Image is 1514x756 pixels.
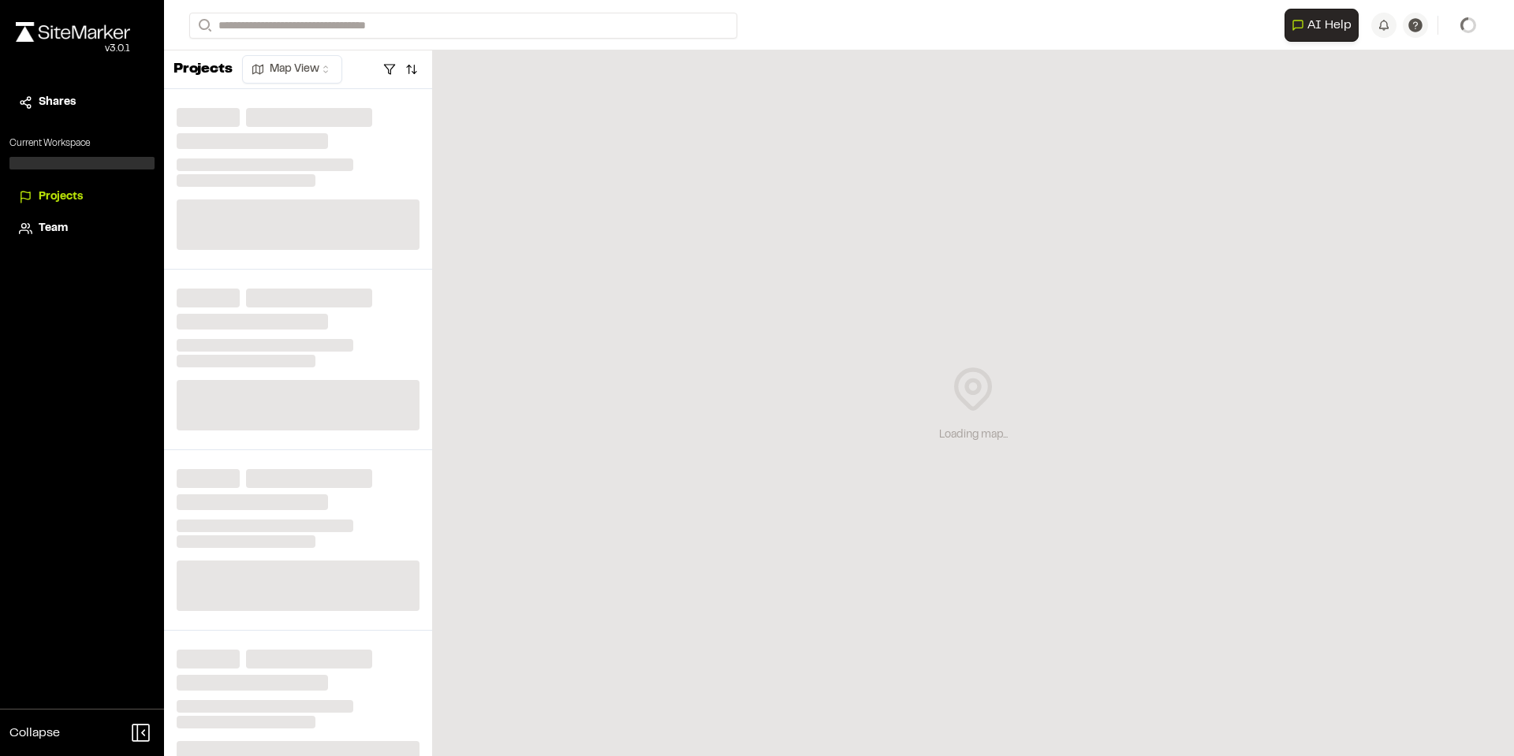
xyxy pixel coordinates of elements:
[19,188,145,206] a: Projects
[173,59,233,80] p: Projects
[16,42,130,56] div: Oh geez...please don't...
[9,724,60,743] span: Collapse
[1307,16,1352,35] span: AI Help
[1285,9,1359,42] button: Open AI Assistant
[39,188,83,206] span: Projects
[1285,9,1365,42] div: Open AI Assistant
[939,426,1008,444] div: Loading map...
[39,220,68,237] span: Team
[189,13,218,39] button: Search
[19,94,145,111] a: Shares
[16,22,130,42] img: rebrand.png
[19,220,145,237] a: Team
[9,136,155,151] p: Current Workspace
[39,94,76,111] span: Shares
